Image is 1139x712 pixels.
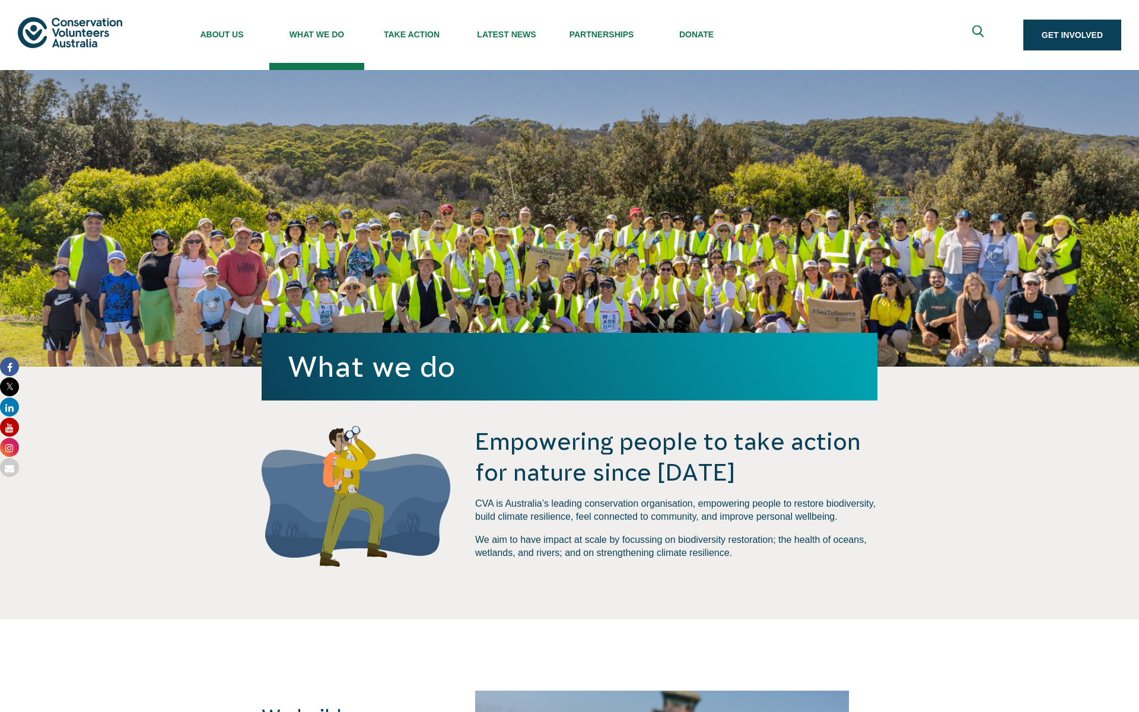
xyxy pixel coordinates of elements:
[649,30,744,39] span: Donate
[475,497,877,524] p: CVA is Australia’s leading conservation organisation, empowering people to restore biodiversity, ...
[174,30,269,39] span: About Us
[972,26,987,45] span: Expand search box
[965,21,994,49] button: Expand search box Close search box
[269,30,364,39] span: What We Do
[364,30,459,39] span: Take Action
[288,351,851,383] h1: What we do
[1023,20,1121,50] a: Get Involved
[554,30,649,39] span: Partnerships
[459,30,554,39] span: Latest News
[475,533,877,560] p: We aim to have impact at scale by focussing on biodiversity restoration; the health of oceans, we...
[18,17,122,47] img: logo.svg
[475,426,877,488] h4: Empowering people to take action for nature since [DATE]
